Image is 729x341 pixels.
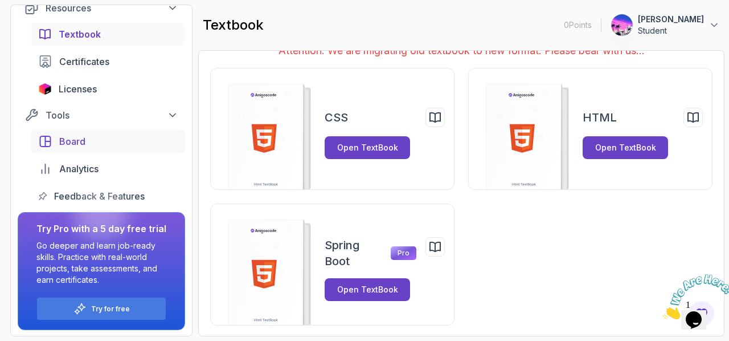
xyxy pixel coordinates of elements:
img: Chat attention grabber [5,5,75,50]
div: Open TextBook [595,142,656,153]
span: Board [59,135,85,148]
a: licenses [31,78,185,100]
h2: Spring Boot [325,237,384,269]
div: Resources [46,1,178,15]
span: Analytics [59,162,99,176]
button: Open TextBook [325,278,410,301]
span: Textbook [59,27,101,41]
h2: HTML [583,109,617,125]
img: user profile image [611,14,633,36]
p: Go deeper and learn job-ready skills. Practice with real-world projects, take assessments, and ea... [36,240,166,286]
button: Tools [18,105,185,125]
a: certificates [31,50,185,73]
a: analytics [31,157,185,180]
div: Tools [46,108,178,122]
img: jetbrains icon [38,83,52,95]
a: feedback [31,185,185,208]
p: Pro [391,246,416,260]
div: Open TextBook [337,284,398,295]
button: Open TextBook [325,136,410,159]
span: Licenses [59,82,97,96]
div: Open TextBook [337,142,398,153]
iframe: chat widget [658,270,729,324]
a: textbook [31,23,185,46]
span: 1 [5,5,9,14]
p: Student [638,25,704,36]
h2: CSS [325,109,348,125]
button: Try for free [36,297,166,320]
span: Certificates [59,55,109,68]
p: 0 Points [564,19,592,31]
button: Open TextBook [583,136,668,159]
h2: textbook [203,16,264,34]
p: Attention: We are migrating old textbook to new format. Please bear with us... [210,43,712,59]
p: [PERSON_NAME] [638,14,704,25]
a: board [31,130,185,153]
button: user profile image[PERSON_NAME]Student [611,14,720,36]
a: Try for free [91,305,130,314]
span: Feedback & Features [54,189,145,203]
